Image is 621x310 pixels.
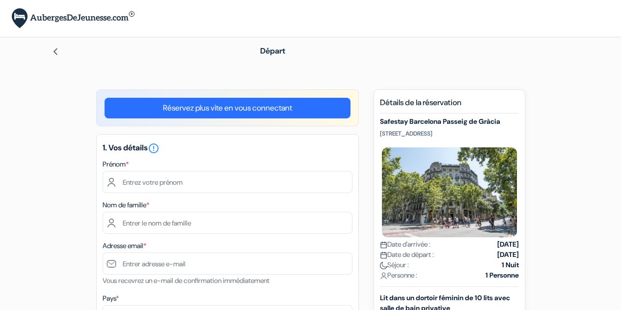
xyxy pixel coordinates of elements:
[380,270,417,281] span: Personne :
[380,130,519,138] p: [STREET_ADDRESS]
[103,253,352,275] input: Entrer adresse e-mail
[497,250,519,260] strong: [DATE]
[502,260,519,270] strong: 1 Nuit
[380,239,431,250] span: Date d'arrivée :
[380,252,387,259] img: calendar.svg
[103,276,270,285] small: Vous recevrez un e-mail de confirmation immédiatement
[103,142,352,154] h5: 1. Vos détails
[380,250,434,260] span: Date de départ :
[486,270,519,281] strong: 1 Personne
[103,241,146,251] label: Adresse email
[380,272,387,280] img: user_icon.svg
[380,262,387,269] img: moon.svg
[497,239,519,250] strong: [DATE]
[148,142,160,154] i: error_outline
[148,142,160,153] a: error_outline
[103,212,352,234] input: Entrer le nom de famille
[380,117,519,126] h5: Safestay Barcelona Passeig de Gràcia
[260,46,285,56] span: Départ
[105,98,351,118] a: Réservez plus vite en vous connectant
[52,48,59,56] img: left_arrow.svg
[380,241,387,249] img: calendar.svg
[12,8,135,28] img: AubergesDeJeunesse.com
[103,200,149,210] label: Nom de famille
[103,293,119,304] label: Pays
[103,171,352,193] input: Entrez votre prénom
[380,98,519,113] h5: Détails de la réservation
[103,159,129,169] label: Prénom
[380,260,409,270] span: Séjour :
